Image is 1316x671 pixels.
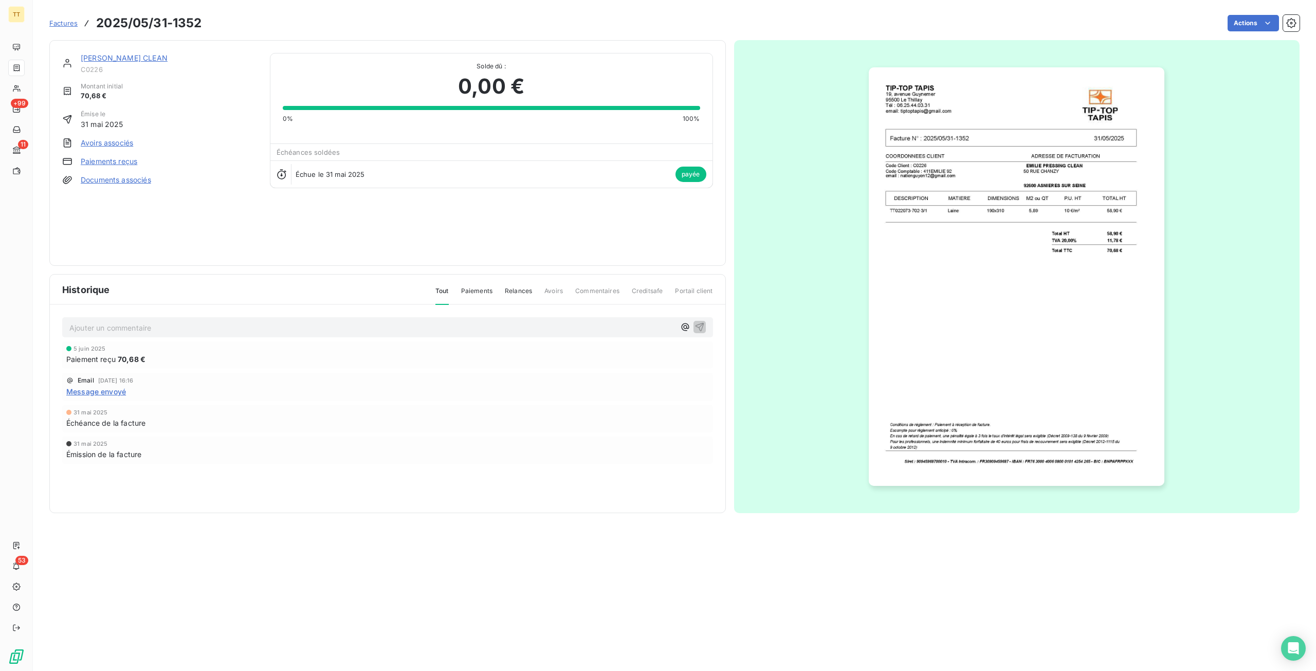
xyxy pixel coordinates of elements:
span: payée [675,167,706,182]
span: 70,68 € [81,91,123,101]
span: 100% [683,114,700,123]
span: 0% [283,114,293,123]
span: 11 [18,140,28,149]
span: Paiement reçu [66,354,116,365]
span: 31 mai 2025 [74,409,108,415]
span: Commentaires [575,286,619,304]
a: Factures [49,18,78,28]
span: Montant initial [81,82,123,91]
button: Actions [1228,15,1279,31]
span: Émise le [81,110,123,119]
span: [DATE] 16:16 [98,377,134,384]
span: 0,00 € [458,71,524,102]
a: Paiements reçus [81,156,137,167]
a: [PERSON_NAME] CLEAN [81,53,168,62]
img: invoice_thumbnail [869,67,1164,486]
span: Historique [62,283,110,297]
a: Avoirs associés [81,138,133,148]
span: +99 [11,99,28,108]
span: Email [78,377,94,384]
span: 53 [15,556,28,565]
span: 70,68 € [118,354,145,365]
span: Échéance de la facture [66,418,145,428]
span: Avoirs [544,286,563,304]
span: 31 mai 2025 [81,119,123,130]
span: Tout [435,286,449,305]
div: TT [8,6,25,23]
span: Échéances soldées [277,148,340,156]
span: Portail client [675,286,712,304]
span: Solde dû : [283,62,700,71]
div: Open Intercom Messenger [1281,636,1306,661]
span: C0226 [81,65,258,74]
a: Documents associés [81,175,151,185]
span: Paiements [461,286,492,304]
span: Message envoyé [66,386,126,397]
span: Échue le 31 mai 2025 [296,170,365,178]
span: Factures [49,19,78,27]
h3: 2025/05/31-1352 [96,14,202,32]
span: Relances [505,286,532,304]
span: 31 mai 2025 [74,441,108,447]
span: Émission de la facture [66,449,141,460]
img: Logo LeanPay [8,648,25,665]
span: Creditsafe [632,286,663,304]
span: 5 juin 2025 [74,346,106,352]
